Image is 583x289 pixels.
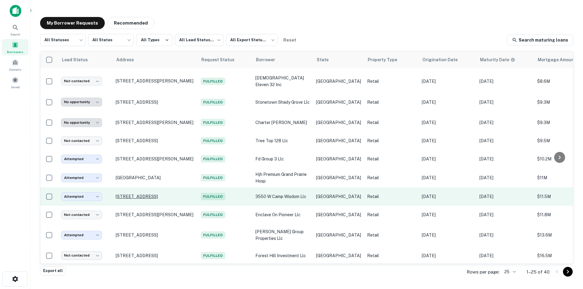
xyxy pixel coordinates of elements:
span: Search [10,32,20,37]
button: Export all [40,266,66,275]
p: [GEOGRAPHIC_DATA] [316,99,361,106]
p: [GEOGRAPHIC_DATA] [316,137,361,144]
p: forest hill investment llc [255,252,310,259]
button: Recommended [107,17,155,29]
p: [GEOGRAPHIC_DATA] [116,175,195,180]
span: Fulfilled [201,99,225,106]
p: Rows per page: [467,268,499,276]
p: [DATE] [422,99,473,106]
p: [DATE] [422,119,473,126]
p: [DATE] [479,174,531,181]
span: Fulfilled [201,193,225,200]
span: Fulfilled [201,174,225,181]
span: Contacts [9,67,21,72]
th: Lead Status [58,51,113,68]
iframe: Chat Widget [553,240,583,270]
p: charter [PERSON_NAME] [255,119,310,126]
p: [DATE] [479,156,531,162]
span: Lead Status [62,56,96,63]
p: [DATE] [479,137,531,144]
p: [DATE] [479,99,531,106]
p: [GEOGRAPHIC_DATA] [316,174,361,181]
div: All States [88,32,134,48]
p: Retail [367,211,416,218]
p: [DEMOGRAPHIC_DATA] eleven 32 inc [255,75,310,88]
div: Not contacted [61,251,102,260]
p: Retail [367,78,416,85]
p: enclave on pioneer llc [255,211,310,218]
span: Fulfilled [201,137,225,144]
img: capitalize-icon.png [10,5,21,17]
div: 25 [502,267,517,276]
a: Contacts [2,57,29,73]
p: [GEOGRAPHIC_DATA] [316,252,361,259]
span: Maturity dates displayed may be estimated. Please contact the lender for the most accurate maturi... [480,56,523,63]
p: [GEOGRAPHIC_DATA] [316,232,361,238]
p: [STREET_ADDRESS] [116,138,195,143]
a: Borrowers [2,39,29,55]
div: All Lead Statuses [175,32,223,48]
p: [DATE] [422,211,473,218]
span: Borrower [256,56,283,63]
p: [STREET_ADDRESS] [116,232,195,238]
p: [STREET_ADDRESS] [116,99,195,105]
span: State [317,56,336,63]
div: Attempted [61,155,102,163]
p: Retail [367,156,416,162]
p: [DATE] [479,211,531,218]
h6: Maturity Date [480,56,509,63]
p: [GEOGRAPHIC_DATA] [316,119,361,126]
button: Go to next page [563,267,573,277]
p: [STREET_ADDRESS][PERSON_NAME] [116,156,195,162]
div: Not contacted [61,210,102,219]
th: Property Type [364,51,419,68]
span: Origination Date [422,56,465,63]
th: Address [113,51,198,68]
p: Retail [367,232,416,238]
th: Maturity dates displayed may be estimated. Please contact the lender for the most accurate maturi... [476,51,534,68]
span: Borrowers [7,49,23,54]
div: No opportunity [61,118,102,127]
p: Retail [367,119,416,126]
div: Attempted [61,231,102,240]
button: Reset [280,34,299,46]
p: [DATE] [422,174,473,181]
p: [DATE] [422,137,473,144]
th: Borrower [252,51,313,68]
th: State [313,51,364,68]
button: All Types [136,34,172,46]
p: [GEOGRAPHIC_DATA] [316,211,361,218]
div: Attempted [61,173,102,182]
p: [DATE] [422,78,473,85]
p: [DATE] [479,193,531,200]
div: Not contacted [61,136,102,145]
div: Maturity dates displayed may be estimated. Please contact the lender for the most accurate maturi... [480,56,515,63]
p: [GEOGRAPHIC_DATA] [316,193,361,200]
div: No opportunity [61,98,102,106]
p: 1–25 of 40 [527,268,550,276]
p: Retail [367,99,416,106]
a: Search maturing loans [507,35,573,45]
p: [DATE] [422,232,473,238]
span: Fulfilled [201,211,225,218]
p: [GEOGRAPHIC_DATA] [316,78,361,85]
span: Saved [11,85,20,89]
span: Fulfilled [201,252,225,259]
p: stonetown shady grove llc [255,99,310,106]
a: Saved [2,74,29,91]
p: Retail [367,174,416,181]
p: [STREET_ADDRESS] [116,253,195,258]
p: [DATE] [422,156,473,162]
p: tree top 128 llc [255,137,310,144]
p: [STREET_ADDRESS] [116,194,195,199]
span: Fulfilled [201,231,225,239]
th: Origination Date [419,51,476,68]
button: My Borrower Requests [40,17,105,29]
p: Retail [367,193,416,200]
a: Search [2,22,29,38]
p: [STREET_ADDRESS][PERSON_NAME] [116,78,195,84]
div: Not contacted [61,77,102,86]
